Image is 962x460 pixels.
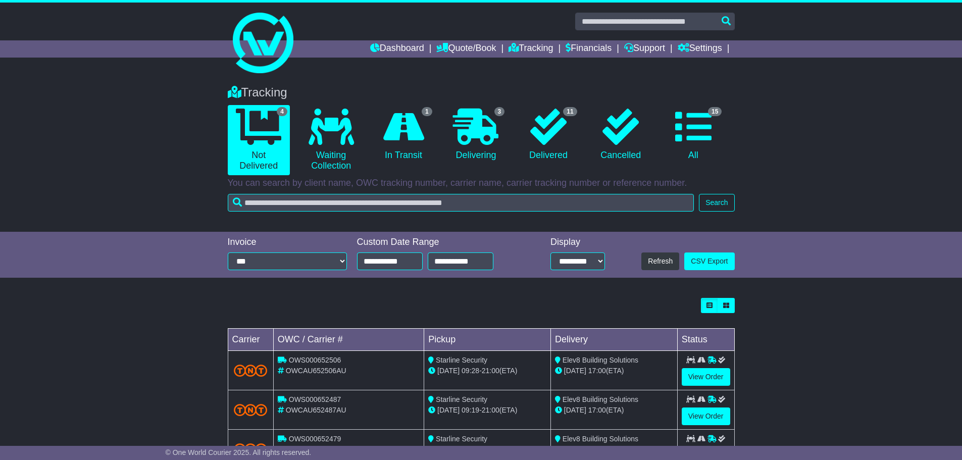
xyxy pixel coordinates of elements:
img: TNT_Domestic.png [234,365,267,377]
span: © One World Courier 2025. All rights reserved. [166,448,312,456]
span: 21:00 [482,367,499,375]
a: Financials [566,40,612,58]
a: 15 All [662,105,724,165]
span: 09:19 [462,406,479,414]
div: (ETA) [555,444,673,455]
span: Starline Security [436,356,487,364]
span: OWS000652487 [289,395,341,403]
td: Pickup [424,329,551,351]
span: 15 [708,107,722,116]
span: [DATE] [437,406,460,414]
span: Elev8 Building Solutions [563,356,638,364]
a: 11 Delivered [517,105,579,165]
div: - (ETA) [428,366,546,376]
span: OWS000652506 [289,356,341,364]
a: 1 In Transit [372,105,434,165]
a: Waiting Collection [300,105,362,175]
img: TNT_Domestic.png [234,443,267,455]
a: View Order [682,368,730,386]
span: 3 [494,107,505,116]
div: (ETA) [555,405,673,416]
td: OWC / Carrier # [273,329,424,351]
span: [DATE] [564,406,586,414]
div: Invoice [228,237,347,248]
td: Status [677,329,734,351]
a: Dashboard [370,40,424,58]
span: 21:00 [482,406,499,414]
span: OWCAU652506AU [286,367,346,375]
div: - (ETA) [428,405,546,416]
p: You can search by client name, OWC tracking number, carrier name, carrier tracking number or refe... [228,178,735,189]
div: Display [550,237,605,248]
span: Elev8 Building Solutions [563,435,638,443]
a: Settings [678,40,722,58]
a: Cancelled [590,105,652,165]
span: [DATE] [564,367,586,375]
a: 4 Not Delivered [228,105,290,175]
span: 17:00 [588,406,606,414]
div: Custom Date Range [357,237,519,248]
span: OWCAU652487AU [286,406,346,414]
button: Search [699,194,734,212]
span: Elev8 Building Solutions [563,395,638,403]
button: Refresh [641,252,679,270]
span: Starline Security [436,435,487,443]
span: OWS000652479 [289,435,341,443]
a: View Order [682,407,730,425]
img: TNT_Domestic.png [234,404,267,416]
span: 17:00 [588,367,606,375]
div: Tracking [223,85,740,100]
span: [DATE] [437,367,460,375]
span: 11 [563,107,577,116]
div: (ETA) [555,366,673,376]
span: 4 [277,107,287,116]
span: 09:28 [462,367,479,375]
a: Tracking [509,40,553,58]
a: CSV Export [684,252,734,270]
a: 3 Delivering [445,105,507,165]
td: Delivery [550,329,677,351]
span: 1 [422,107,432,116]
td: Carrier [228,329,273,351]
a: Support [624,40,665,58]
a: Quote/Book [436,40,496,58]
span: Starline Security [436,395,487,403]
div: - (ETA) [428,444,546,455]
